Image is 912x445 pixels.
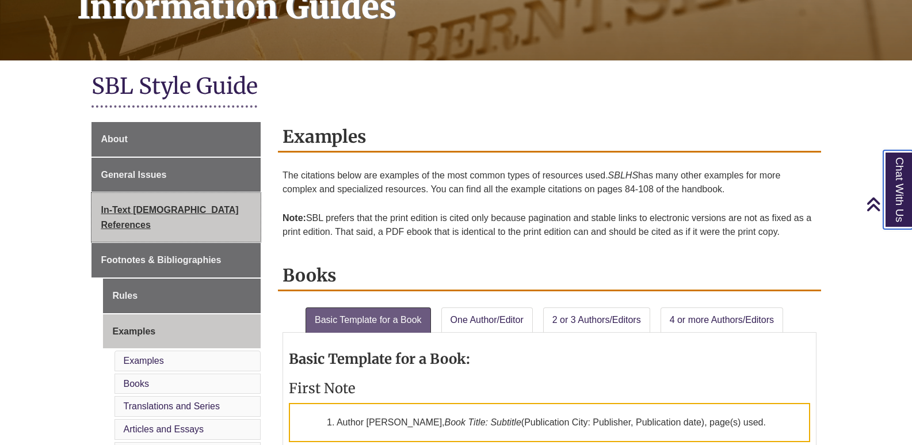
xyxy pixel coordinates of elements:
[661,307,783,333] a: 4 or more Authors/Editors
[103,279,261,313] a: Rules
[278,122,821,153] h2: Examples
[91,158,261,192] a: General Issues
[101,255,222,265] span: Footnotes & Bibliographies
[289,379,810,397] h3: First Note
[91,243,261,277] a: Footnotes & Bibliographies
[866,196,909,212] a: Back to Top
[91,122,261,157] a: About
[101,170,167,180] span: General Issues
[445,417,521,427] em: Book Title: Subtitle
[124,379,149,389] a: Books
[608,170,638,180] em: SBLHS
[543,307,650,333] a: 2 or 3 Authors/Editors
[101,205,239,230] span: In-Text [DEMOGRAPHIC_DATA] References
[283,164,816,201] p: The citations below are examples of the most common types of resources used. has many other examp...
[124,356,164,366] a: Examples
[306,307,431,333] a: Basic Template for a Book
[91,72,821,102] h1: SBL Style Guide
[278,261,821,291] h2: Books
[124,424,204,434] a: Articles and Essays
[289,350,470,368] strong: Basic Template for a Book:
[103,314,261,349] a: Examples
[124,401,220,411] a: Translations and Series
[101,134,128,144] span: About
[91,193,261,242] a: In-Text [DEMOGRAPHIC_DATA] References
[283,213,306,223] strong: Note:
[283,207,816,244] p: SBL prefers that the print edition is cited only because pagination and stable links to electroni...
[441,307,533,333] a: One Author/Editor
[289,403,810,442] p: 1. Author [PERSON_NAME], (Publication City: Publisher, Publication date), page(s) used.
